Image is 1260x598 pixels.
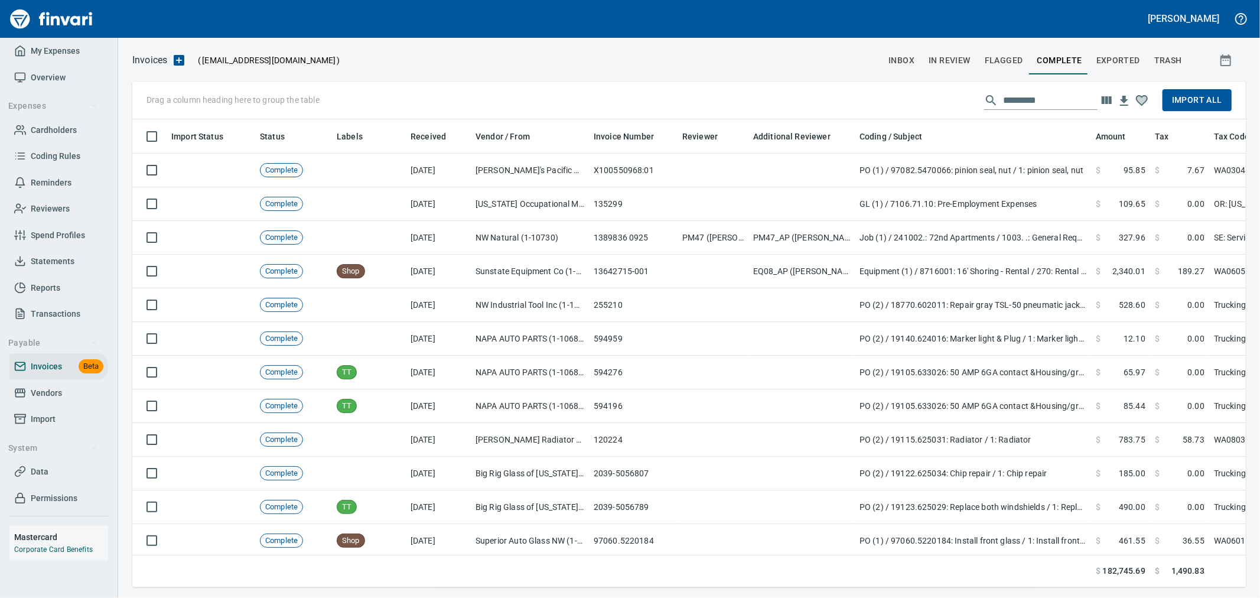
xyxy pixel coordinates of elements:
span: $ [1155,333,1160,344]
td: GL (1) / 7106.71.10: Pre-Employment Expenses [855,187,1091,221]
h5: [PERSON_NAME] [1148,12,1219,25]
td: [US_STATE] Occupational Medicine (1-38518) [471,187,589,221]
td: PO (1) / 97060.5220184: Install front glass / 1: Install front glass [855,524,1091,558]
a: Spend Profiles [9,222,108,249]
span: 0.00 [1187,299,1204,311]
span: [EMAIL_ADDRESS][DOMAIN_NAME] [201,54,337,66]
span: Received [411,129,446,144]
span: Additional Reviewer [753,129,846,144]
span: Complete [261,535,302,547]
td: 97060.5220184 [589,524,678,558]
a: Reminders [9,170,108,196]
span: $ [1096,232,1101,243]
span: $ [1096,164,1101,176]
td: Sunstate Equipment Co (1-30297) [471,255,589,288]
img: Finvari [7,5,96,33]
a: Vendors [9,380,108,407]
span: Expenses [8,99,97,113]
a: Permissions [9,485,108,512]
td: 135299 [589,187,678,221]
span: 0.00 [1187,400,1204,412]
span: 185.00 [1119,467,1145,479]
a: Statements [9,248,108,275]
span: Complete [261,266,302,277]
span: Amount [1096,129,1126,144]
a: My Expenses [9,38,108,64]
span: Complete [261,468,302,479]
span: 0.00 [1187,467,1204,479]
button: Show invoices within a particular date range [1208,50,1246,71]
td: [DATE] [406,221,471,255]
td: NAPA AUTO PARTS (1-10687) [471,322,589,356]
a: Overview [9,64,108,91]
a: Transactions [9,301,108,327]
span: $ [1096,265,1101,277]
button: Expenses [4,95,102,117]
span: 0.00 [1187,366,1204,378]
span: Beta [79,360,103,373]
span: $ [1096,501,1101,513]
td: Big Rig Glass of [US_STATE] (1-24574) [471,490,589,524]
p: Invoices [132,53,167,67]
a: Corporate Card Benefits [14,545,93,554]
td: 120224 [589,423,678,457]
span: Complete [261,232,302,243]
span: Transactions [31,307,80,321]
span: $ [1096,333,1101,344]
td: [DATE] [406,356,471,389]
span: 528.60 [1119,299,1145,311]
span: 109.65 [1119,198,1145,210]
span: 85.44 [1124,400,1145,412]
span: Complete [261,401,302,412]
span: 182,745.69 [1103,565,1145,577]
span: $ [1155,501,1160,513]
a: Reports [9,275,108,301]
td: PO (1) / 97082.5470066: pinion seal, nut / 1: pinion seal, nut [855,154,1091,187]
td: [DATE] [406,322,471,356]
span: Spend Profiles [31,228,85,243]
nav: breadcrumb [132,53,167,67]
span: $ [1096,366,1101,378]
button: Import All [1163,89,1232,111]
span: Complete [261,300,302,311]
span: Labels [337,129,378,144]
span: Tax [1155,129,1184,144]
td: 1389836 0925 [589,221,678,255]
button: Download table [1115,92,1133,110]
button: Column choices favorited. Click to reset to default [1133,92,1151,109]
span: Complete [261,502,302,513]
span: $ [1155,535,1160,547]
td: 13642715-001 [589,255,678,288]
td: [DATE] [406,457,471,490]
span: Cardholders [31,123,77,138]
span: $ [1155,265,1160,277]
span: $ [1155,565,1160,577]
span: TT [337,502,356,513]
span: Vendors [31,386,62,401]
span: Import Status [171,129,223,144]
td: 594959 [589,322,678,356]
td: [DATE] [406,524,471,558]
span: inbox [888,53,914,68]
td: Job (1) / 241002.: 72nd Apartments / 1003. .: General Requirements / 5: Other [855,221,1091,255]
td: PO (2) / 19115.625031: Radiator / 1: Radiator [855,423,1091,457]
button: [PERSON_NAME] [1145,9,1222,28]
span: 0.00 [1187,232,1204,243]
span: Overview [31,70,66,85]
span: Statements [31,254,74,269]
span: Additional Reviewer [753,129,831,144]
span: TT [337,367,356,378]
span: Labels [337,129,363,144]
span: 189.27 [1178,265,1204,277]
span: $ [1096,535,1101,547]
td: NW Industrial Tool Inc (1-10729) [471,288,589,322]
td: 255210 [589,288,678,322]
span: Complete [261,165,302,176]
td: [PERSON_NAME] Radiator Service (1-10441) [471,423,589,457]
a: Data [9,459,108,485]
td: [PERSON_NAME]'s Pacific Garages, Inc. (1-30700) [471,154,589,187]
span: 0.00 [1187,501,1204,513]
span: 0.00 [1187,198,1204,210]
span: In Review [929,53,971,68]
span: Vendor / From [476,129,545,144]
